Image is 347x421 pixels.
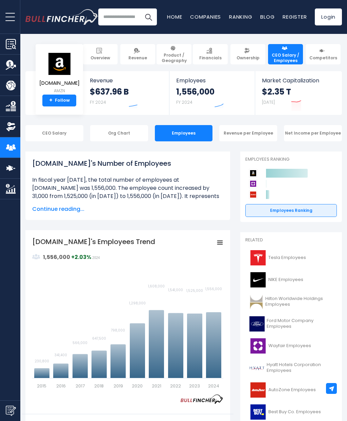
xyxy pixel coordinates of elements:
text: 2023 [189,383,200,389]
text: 1,608,000 [148,284,165,289]
span: Product / Geography [160,53,188,63]
small: FY 2024 [176,99,192,105]
a: Employees 1,556,000 FY 2024 [169,71,255,115]
img: Bullfincher logo [25,9,99,25]
text: 1,525,000 [186,288,203,293]
a: Register [283,13,307,20]
strong: 1,556,000 [43,253,70,261]
img: HLT logo [249,294,263,309]
a: Wayfair Employees [245,337,337,355]
text: 341,400 [55,353,67,358]
text: 2016 [56,383,66,389]
a: +Follow [42,95,76,107]
a: Product / Geography [157,44,191,64]
a: Revenue [120,44,155,64]
text: 647,500 [92,336,106,341]
a: Companies [190,13,221,20]
strong: 2.03% [75,253,91,261]
span: NIKE Employees [268,277,303,283]
tspan: [DOMAIN_NAME]'s Employees Trend [32,237,155,246]
img: AZO logo [249,382,266,398]
span: AutoZone Employees [268,387,316,393]
img: H logo [249,360,265,376]
div: Revenue per Employee [219,125,277,141]
text: 1,556,000 [205,286,222,292]
a: Overview [83,44,118,64]
span: Continue reading... [32,205,223,213]
strong: $2.35 T [262,86,291,97]
a: AutoZone Employees [245,381,337,399]
strong: $637.96 B [90,86,129,97]
a: Hilton Worldwide Holdings Employees [245,293,337,311]
span: Financials [199,55,222,61]
span: Employees [176,77,248,84]
text: 2021 [152,383,161,389]
span: Market Capitalization [262,77,334,84]
span: 2024 [92,256,100,260]
img: Amazon.com competitors logo [249,169,258,178]
img: W logo [249,338,266,354]
span: Hyatt Hotels Corporation Employees [267,362,333,374]
text: 1,541,000 [168,287,183,293]
text: 798,000 [111,328,125,333]
span: Wayfair Employees [268,343,311,349]
img: F logo [249,316,265,332]
img: TSLA logo [249,250,266,265]
span: Revenue [90,77,163,84]
span: Overview [90,55,110,61]
text: 566,000 [73,340,87,345]
img: AMZN logo [48,53,72,75]
a: Tesla Employees [245,248,337,267]
strong: + [49,97,53,103]
a: CEO Salary / Employees [268,44,303,64]
span: CEO Salary / Employees [271,53,300,63]
text: 2015 [37,383,46,389]
a: Employees Ranking [245,204,337,217]
img: graph_employee_icon.svg [32,253,40,261]
svg: Amazon.com's Employees Trend [32,237,223,389]
p: Employees Ranking [245,157,337,162]
a: Financials [193,44,228,64]
span: Ford Motor Company Employees [267,318,333,329]
text: 1,298,000 [129,301,146,306]
a: Ranking [229,13,252,20]
text: 2024 [208,383,219,389]
small: FY 2024 [90,99,106,105]
a: Competitors [306,44,341,64]
div: Employees [155,125,213,141]
text: 230,800 [35,359,49,364]
a: Login [315,8,342,25]
a: Go to homepage [25,9,98,25]
span: Tesla Employees [268,255,306,261]
a: NIKE Employees [245,270,337,289]
strong: 1,556,000 [176,86,215,97]
small: [DATE] [262,99,275,105]
a: Hyatt Hotels Corporation Employees [245,359,337,377]
text: 2020 [132,383,143,389]
div: Org Chart [90,125,148,141]
img: Ownership [6,122,16,132]
button: Search [140,8,157,25]
span: Best Buy Co. Employees [268,409,321,415]
text: 2019 [114,383,123,389]
img: AutoZone competitors logo [249,190,258,199]
h1: [DOMAIN_NAME]'s Number of Employees [32,158,223,168]
a: Blog [260,13,274,20]
strong: + [71,253,91,261]
img: BBY logo [249,404,266,420]
a: Ford Motor Company Employees [245,315,337,333]
span: [DOMAIN_NAME] [39,80,80,86]
text: 2017 [76,383,85,389]
div: Net Income per Employee [284,125,342,141]
a: Ownership [230,44,265,64]
span: Competitors [309,55,337,61]
img: NKE logo [249,272,266,287]
div: CEO Salary [25,125,83,141]
a: Market Capitalization $2.35 T [DATE] [255,71,341,115]
a: Home [167,13,182,20]
span: Revenue [128,55,147,61]
img: Wayfair competitors logo [249,179,258,188]
text: 2022 [170,383,181,389]
a: [DOMAIN_NAME] AMZN [39,52,80,95]
text: 2018 [94,383,104,389]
